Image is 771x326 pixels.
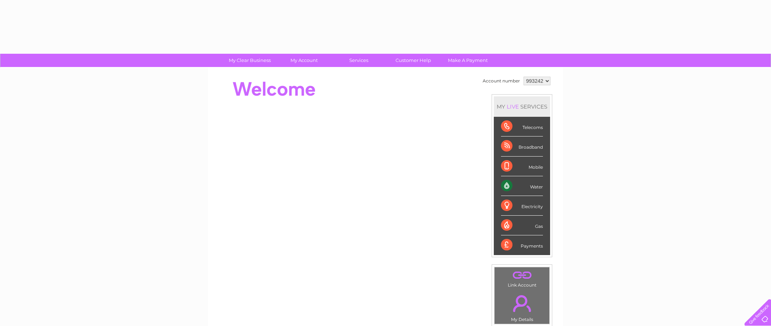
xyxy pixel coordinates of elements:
div: LIVE [505,103,520,110]
div: Gas [501,216,543,235]
div: Mobile [501,157,543,176]
div: Water [501,176,543,196]
a: . [496,291,548,316]
a: . [496,269,548,282]
a: Customer Help [384,54,443,67]
td: Link Account [494,267,550,289]
a: My Account [275,54,334,67]
td: Account number [481,75,522,87]
div: Telecoms [501,117,543,136]
a: Make A Payment [438,54,497,67]
a: My Clear Business [220,54,279,67]
div: Electricity [501,196,543,216]
div: Payments [501,235,543,255]
td: My Details [494,289,550,324]
a: Services [329,54,388,67]
div: Broadband [501,136,543,156]
div: MY SERVICES [494,96,550,117]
